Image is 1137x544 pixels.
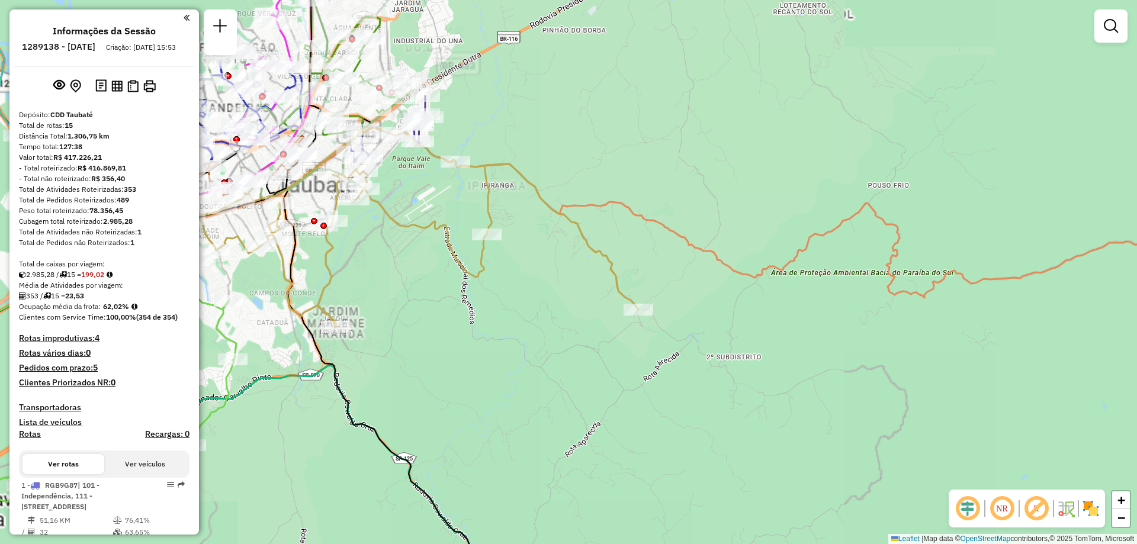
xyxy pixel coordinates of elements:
[19,120,189,131] div: Total de rotas:
[1081,499,1100,518] img: Exibir/Ocultar setores
[19,291,189,301] div: 353 / 15 =
[124,526,184,538] td: 63,65%
[167,481,174,488] em: Opções
[78,163,126,172] strong: R$ 416.869,81
[19,216,189,227] div: Cubagem total roteirizado:
[19,429,41,439] a: Rotas
[28,529,35,536] i: Total de Atividades
[113,529,122,536] i: % de utilização da cubagem
[93,77,109,95] button: Logs desbloquear sessão
[19,271,26,278] i: Cubagem total roteirizado
[21,526,27,538] td: /
[53,153,102,162] strong: R$ 417.226,21
[21,481,99,511] span: 1 -
[89,206,123,215] strong: 78.356,45
[184,11,189,24] a: Clique aqui para minimizar o painel
[86,347,91,358] strong: 0
[19,110,189,120] div: Depósito:
[178,481,185,488] em: Rota exportada
[921,535,923,543] span: |
[104,454,186,474] button: Ver veículos
[130,238,134,247] strong: 1
[145,429,189,439] h4: Recargas: 0
[109,78,125,94] button: Visualizar relatório de Roteirização
[19,313,106,321] span: Clientes com Service Time:
[106,313,136,321] strong: 100,00%
[51,76,68,95] button: Exibir sessão original
[21,481,99,511] span: | 101 - Independência, 111 - [STREET_ADDRESS]
[19,163,189,173] div: - Total roteirizado:
[93,362,98,373] strong: 5
[101,42,181,53] div: Criação: [DATE] 15:53
[19,292,26,300] i: Total de Atividades
[23,454,104,474] button: Ver rotas
[19,417,189,427] h4: Lista de veículos
[891,535,920,543] a: Leaflet
[59,142,82,151] strong: 127:38
[113,517,122,524] i: % de utilização do peso
[19,237,189,248] div: Total de Pedidos não Roteirizados:
[53,25,156,37] h4: Informações da Sessão
[19,333,189,343] h4: Rotas improdutivas:
[81,270,104,279] strong: 199,02
[68,77,83,95] button: Centralizar mapa no depósito ou ponto de apoio
[125,78,141,95] button: Visualizar Romaneio
[117,195,129,204] strong: 489
[19,302,101,311] span: Ocupação média da frota:
[1056,499,1075,518] img: Fluxo de ruas
[1022,494,1051,523] span: Exibir rótulo
[208,14,232,41] a: Nova sessão e pesquisa
[68,131,110,140] strong: 1.306,75 km
[45,481,78,490] span: RGB9G87
[1112,491,1130,509] a: Zoom in
[961,535,1011,543] a: OpenStreetMap
[988,494,1016,523] span: Ocultar NR
[19,378,189,388] h4: Clientes Priorizados NR:
[1099,14,1123,38] a: Exibir filtros
[22,41,95,52] h6: 1289138 - [DATE]
[131,303,137,310] em: Média calculada utilizando a maior ocupação (%Peso ou %Cubagem) de cada rota da sessão. Rotas cro...
[19,348,189,358] h4: Rotas vários dias:
[65,121,73,130] strong: 15
[1112,509,1130,527] a: Zoom out
[43,292,51,300] i: Total de rotas
[103,302,129,311] strong: 62,02%
[107,271,113,278] i: Meta Caixas/viagem: 203,00 Diferença: -3,98
[50,110,93,119] strong: CDD Taubaté
[1117,510,1125,525] span: −
[28,517,35,524] i: Distância Total
[19,259,189,269] div: Total de caixas por viagem:
[19,152,189,163] div: Valor total:
[141,78,158,95] button: Imprimir Rotas
[19,363,98,373] h4: Pedidos com prazo:
[91,174,125,183] strong: R$ 356,40
[19,184,189,195] div: Total de Atividades Roteirizadas:
[19,141,189,152] div: Tempo total:
[39,514,113,526] td: 51,16 KM
[124,185,136,194] strong: 353
[95,333,99,343] strong: 4
[1117,493,1125,507] span: +
[137,227,142,236] strong: 1
[953,494,982,523] span: Ocultar deslocamento
[19,227,189,237] div: Total de Atividades não Roteirizadas:
[39,526,113,538] td: 32
[111,377,115,388] strong: 0
[59,271,67,278] i: Total de rotas
[136,313,178,321] strong: (354 de 354)
[124,514,184,526] td: 76,41%
[19,195,189,205] div: Total de Pedidos Roteirizados:
[19,269,189,280] div: 2.985,28 / 15 =
[19,280,189,291] div: Média de Atividades por viagem:
[19,403,189,413] h4: Transportadoras
[19,131,189,141] div: Distância Total:
[103,217,133,226] strong: 2.985,28
[19,173,189,184] div: - Total não roteirizado:
[19,205,189,216] div: Peso total roteirizado:
[65,291,84,300] strong: 23,53
[888,534,1137,544] div: Map data © contributors,© 2025 TomTom, Microsoft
